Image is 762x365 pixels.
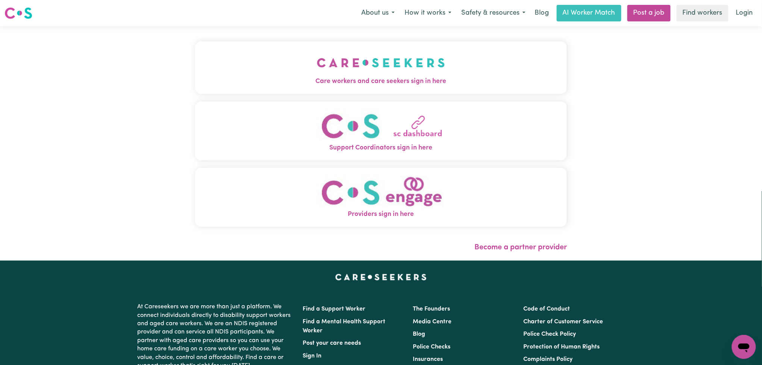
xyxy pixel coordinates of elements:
iframe: Button to launch messaging window [732,335,756,359]
button: How it works [400,5,456,21]
a: Sign In [303,353,322,359]
a: Police Check Policy [523,331,576,337]
button: Providers sign in here [195,168,567,227]
a: Code of Conduct [523,306,570,312]
span: Support Coordinators sign in here [195,143,567,153]
a: Find a Support Worker [303,306,366,312]
span: Care workers and care seekers sign in here [195,77,567,86]
a: Careseekers logo [5,5,32,22]
a: AI Worker Match [557,5,621,21]
a: Find workers [677,5,729,21]
a: Protection of Human Rights [523,344,600,350]
a: Police Checks [413,344,451,350]
a: Become a partner provider [474,244,567,251]
a: Insurances [413,356,443,362]
a: Complaints Policy [523,356,573,362]
a: Post your care needs [303,340,361,346]
a: Post a job [627,5,671,21]
button: About us [356,5,400,21]
button: Care workers and care seekers sign in here [195,41,567,94]
a: Find a Mental Health Support Worker [303,319,386,334]
a: Login [732,5,757,21]
a: Careseekers home page [335,274,427,280]
a: Blog [530,5,554,21]
button: Support Coordinators sign in here [195,101,567,160]
a: Media Centre [413,319,452,325]
img: Careseekers logo [5,6,32,20]
a: Charter of Customer Service [523,319,603,325]
a: Blog [413,331,426,337]
button: Safety & resources [456,5,530,21]
a: The Founders [413,306,450,312]
span: Providers sign in here [195,210,567,219]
